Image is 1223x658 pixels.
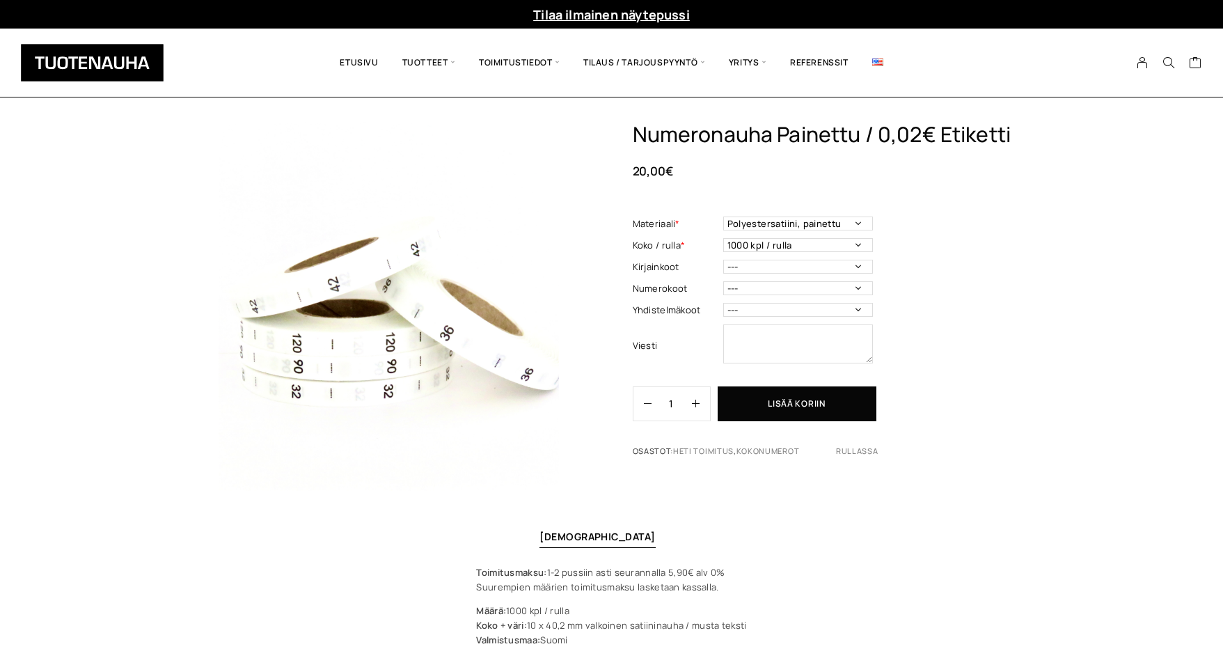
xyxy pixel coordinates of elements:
[476,619,527,632] strong: Koko + väri:
[476,634,540,646] b: Valmistusmaa:
[1129,56,1156,69] a: My Account
[21,44,164,81] img: Tuotenauha Oy
[633,163,673,179] bdi: 20,00
[673,446,734,456] a: Heti toimitus
[390,39,467,86] span: Tuotteet
[1189,56,1202,72] a: Cart
[533,6,690,23] a: Tilaa ilmainen näytepussi
[633,238,720,253] label: Koko / rulla
[476,566,546,579] strong: Toimitusmaksu:
[633,217,720,231] label: Materiaali
[718,386,876,421] button: Lisää koriin
[633,303,720,318] label: Yhdistelmäkoot
[328,39,390,86] a: Etusivu
[633,122,1019,148] h1: Numeronauha Painettu / 0,02€ Etiketti
[476,604,506,617] strong: Määrä:
[778,39,860,86] a: Referenssit
[665,163,673,179] span: €
[205,122,574,491] img: numeronauha-painettu
[652,387,692,421] input: Määrä
[476,565,746,595] p: 1-2 pussiin asti seurannalla 5,90€ alv 0% Suurempien määrien toimitusmaksu lasketaan kassalla.
[467,39,571,86] span: Toimitustiedot
[1155,56,1182,69] button: Search
[717,39,778,86] span: Yritys
[633,338,720,353] label: Viesti
[633,446,1019,469] span: Osastot: ,
[633,281,720,296] label: Numerokoot
[872,58,883,66] img: English
[736,446,878,456] a: Kokonumerot rullassa
[539,530,656,543] a: [DEMOGRAPHIC_DATA]
[571,39,717,86] span: Tilaus / Tarjouspyyntö
[476,604,746,648] p: 1000 kpl / rulla 10 x 40,2 mm valkoinen satiininauha / musta teksti Suomi
[633,260,720,274] label: Kirjainkoot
